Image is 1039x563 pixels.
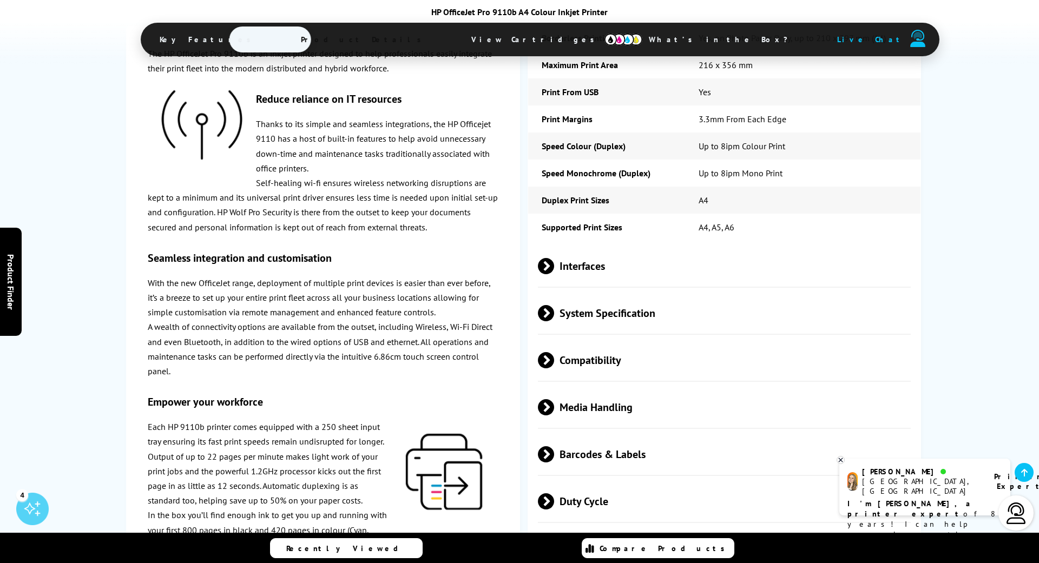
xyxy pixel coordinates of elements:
a: Compare Products [582,538,734,558]
span: Interfaces [538,246,911,287]
p: of 8 years! I can help you choose the right product [847,499,1002,550]
div: 4 [16,489,28,501]
td: Print From USB [528,78,685,105]
span: Compatibility [538,340,911,381]
img: amy-livechat.png [847,472,858,491]
img: user-headset-light.svg [1005,502,1027,524]
td: Duplex Print Sizes [528,187,685,214]
td: Up to 8ipm Mono Print [685,160,920,187]
span: System Specification [538,293,911,334]
span: Media Handling [538,387,911,428]
p: Thanks to its simple and seamless integrations, the HP Officejet 9110 has a host of built-in feat... [148,117,498,176]
span: Compare Products [600,544,731,553]
span: Key Features [143,27,273,52]
b: I'm [PERSON_NAME], a printer expert [847,499,974,519]
span: View Cartridges [455,25,621,54]
img: hp-new-colour-print-icon-160.png [403,430,485,513]
td: Yes [685,78,920,105]
h3: Seamless integration and customisation [148,251,498,265]
span: Product Details [285,27,443,52]
td: Up to 8ipm Colour Print [685,133,920,160]
td: 216 x 356 mm [685,51,920,78]
h3: Empower your workforce [148,395,498,409]
p: Each HP 9110b printer comes equipped with a 250 sheet input tray ensuring its fast print speeds r... [148,420,498,508]
a: Recently Viewed [270,538,423,558]
td: 3.3mm From Each Edge [685,105,920,133]
span: Duty Cycle [538,481,911,522]
span: Product Finder [5,254,16,309]
span: Barcodes & Labels [538,434,911,475]
td: Speed Monochrome (Duplex) [528,160,685,187]
p: With the new OfficeJet range, deployment of multiple print devices is easier than ever before, it... [148,276,498,320]
span: What’s in the Box? [633,27,814,52]
div: [PERSON_NAME] [862,467,981,476]
div: [GEOGRAPHIC_DATA], [GEOGRAPHIC_DATA] [862,476,981,496]
div: HP OfficeJet Pro 9110b A4 Colour Inkjet Printer [141,6,898,17]
p: Self-healing wi-fi ensures wireless networking disruptions are kept to a minimum and its universa... [148,176,498,235]
td: A4, A5, A6 [685,214,920,241]
td: Speed Colour (Duplex) [528,133,685,160]
img: hp-new-wifi-icon-160.png [161,87,243,164]
td: Maximum Print Area [528,51,685,78]
span: Recently Viewed [286,544,409,553]
p: A wealth of connectivity options are available from the outset, including Wireless, Wi-Fi Direct ... [148,320,498,379]
td: A4 [685,187,920,214]
td: Supported Print Sizes [528,214,685,241]
span: Live Chat [837,35,904,44]
img: cmyk-icon.svg [604,34,642,45]
img: user-headset-duotone.svg [910,30,925,47]
td: Print Margins [528,105,685,133]
h3: Reduce reliance on IT resources [148,92,498,106]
